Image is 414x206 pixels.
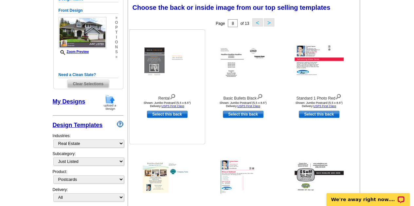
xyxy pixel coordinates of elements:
img: Rental [144,47,190,77]
img: upload-design [101,94,118,111]
div: Delivery: [53,187,123,205]
iframe: LiveChat chat widget [322,185,414,206]
span: t [115,30,118,35]
div: Shown: Jumbo Postcard (5.5 x 8.5") Delivery: [283,101,355,108]
div: Subcategory: [53,151,123,169]
span: p [115,25,118,30]
div: Shown: Jumbo Postcard (5.5 x 8.5") Delivery: [131,101,203,108]
a: Zoom Preview [59,50,89,54]
div: Standard 1 Photo Red [283,92,355,101]
span: i [115,35,118,40]
div: Industries: [53,130,123,151]
span: s [115,50,118,55]
img: view design details [170,92,176,100]
h5: Front Design [59,8,118,14]
img: Paragraph and Bullets [219,158,268,196]
a: My Designs [53,98,85,105]
a: use this design [223,111,263,118]
img: GENREPJF_JL_Simple_ALL.jpg [59,17,106,48]
div: Product: [53,169,123,187]
div: Rental [131,92,203,101]
button: < [252,18,263,26]
span: of 13 [240,21,249,26]
img: One Coupon [295,161,344,193]
a: USPS First Class [313,104,336,108]
img: Standard 1 Photo Red [295,43,344,81]
button: > [264,18,274,26]
img: view design details [257,92,263,100]
a: USPS First Class [161,104,184,108]
img: design-wizard-help-icon.png [117,121,123,127]
span: Clear Selections [67,80,109,88]
a: use this design [299,111,339,118]
span: o [115,40,118,45]
h5: Need a Clean Slate? [59,72,118,78]
a: Design Templates [53,122,103,128]
a: use this design [147,111,188,118]
span: o [115,20,118,25]
img: Blue Waves [143,161,192,193]
div: Basic Bullets Black [207,92,279,101]
span: » [115,55,118,59]
span: Page [216,21,225,26]
div: Shown: Jumbo Postcard (5.5 x 8.5") Delivery: [207,101,279,108]
span: Choose the back or inside image from our top selling templates [133,4,331,11]
span: » [115,15,118,20]
span: n [115,45,118,50]
a: USPS First Class [237,104,260,108]
img: view design details [335,92,341,100]
img: Basic Bullets Black [219,46,268,78]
